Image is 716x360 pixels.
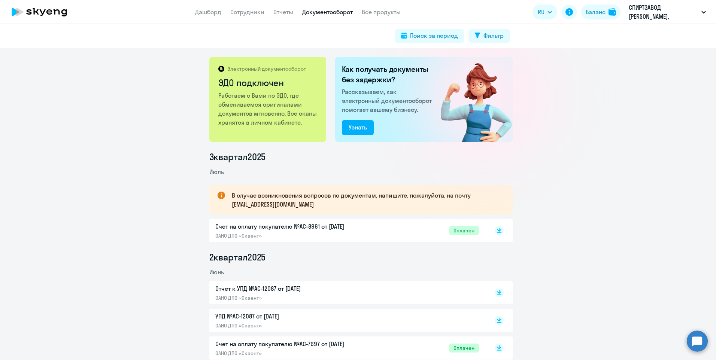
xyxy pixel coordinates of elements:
[209,168,224,176] span: Июль
[349,123,367,132] div: Узнать
[449,226,479,235] span: Оплачен
[483,31,504,40] div: Фильтр
[215,322,373,329] p: ОАНО ДПО «Скаенг»
[215,350,373,357] p: ОАНО ДПО «Скаенг»
[215,295,373,301] p: ОАНО ДПО «Скаенг»
[215,339,479,357] a: Счет на оплату покупателю №AC-7697 от [DATE]ОАНО ДПО «Скаенг»Оплачен
[538,7,544,16] span: RU
[215,222,373,231] p: Счет на оплату покупателю №AC-8961 от [DATE]
[230,8,264,16] a: Сотрудники
[609,8,616,16] img: balance
[449,344,479,353] span: Оплачен
[232,191,499,209] p: В случае возникновения вопросов по документам, напишите, пожалуйста, на почту [EMAIL_ADDRESS][DOM...
[215,284,373,293] p: Отчет к УПД №AC-12087 от [DATE]
[218,77,318,89] h2: ЭДО подключен
[215,232,373,239] p: ОАНО ДПО «Скаенг»
[209,251,513,263] li: 2 квартал 2025
[209,268,224,276] span: Июнь
[195,8,221,16] a: Дашборд
[215,222,479,239] a: Счет на оплату покупателю №AC-8961 от [DATE]ОАНО ДПО «Скаенг»Оплачен
[215,312,373,321] p: УПД №AC-12087 от [DATE]
[581,4,621,19] button: Балансbalance
[215,339,373,348] p: Счет на оплату покупателю №AC-7697 от [DATE]
[362,8,401,16] a: Все продукты
[342,87,435,114] p: Рассказываем, как электронный документооборот помогает вашему бизнесу.
[533,4,557,19] button: RU
[302,8,353,16] a: Документооборот
[218,91,318,127] p: Работаем с Вами по ЭДО, где обмениваемся оригиналами документов мгновенно. Все сканы хранятся в л...
[273,8,293,16] a: Отчеты
[342,64,435,85] h2: Как получать документы без задержки?
[629,3,698,21] p: СПИРТЗАВОД [PERSON_NAME], СПИРТЗАВОД ЧУГУНОВСКИЙ
[227,65,306,72] p: Электронный документооборот
[410,31,458,40] div: Поиск за период
[428,57,513,142] img: connected
[586,7,606,16] div: Баланс
[625,3,710,21] button: СПИРТЗАВОД [PERSON_NAME], СПИРТЗАВОД ЧУГУНОВСКИЙ
[215,312,479,329] a: УПД №AC-12087 от [DATE]ОАНО ДПО «Скаенг»
[468,29,510,43] button: Фильтр
[209,151,513,163] li: 3 квартал 2025
[215,284,479,301] a: Отчет к УПД №AC-12087 от [DATE]ОАНО ДПО «Скаенг»
[395,29,464,43] button: Поиск за период
[342,120,374,135] button: Узнать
